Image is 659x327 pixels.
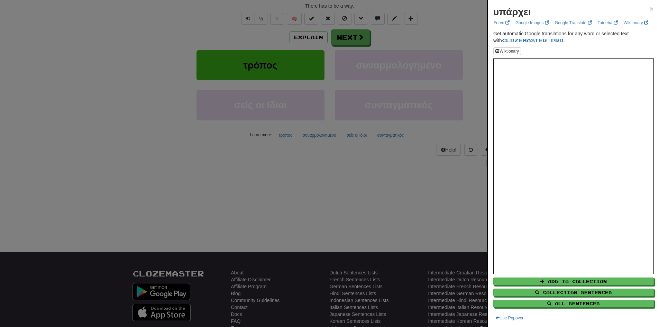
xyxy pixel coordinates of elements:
[493,7,531,17] strong: υπάρχει
[492,19,512,27] a: Forvo
[513,19,551,27] a: Google Images
[622,19,650,27] a: Wiktionary
[596,19,620,27] a: Tatoeba
[502,37,564,43] a: Clozemaster Pro
[493,47,521,55] button: Wiktionary
[493,289,654,296] button: Collection Sentences
[553,19,594,27] a: Google Translate
[650,5,654,12] button: Close
[493,30,654,44] p: Get automatic Google translations for any word or selected text with .
[650,5,654,13] span: ×
[493,278,654,285] button: Add to Collection
[493,314,525,322] button: Use Popover
[493,300,654,307] button: All Sentences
